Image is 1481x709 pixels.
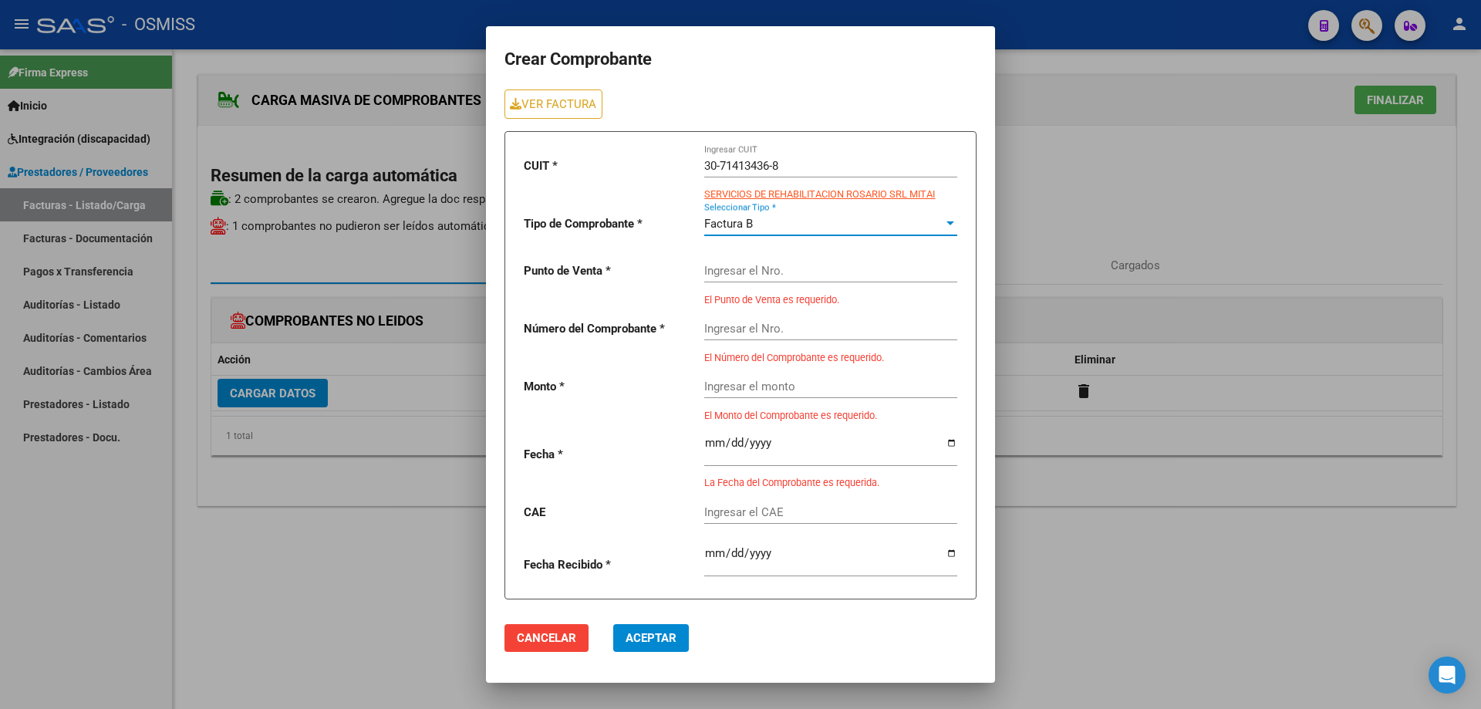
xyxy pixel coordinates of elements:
[704,475,957,490] p: La Fecha del Comprobante es requerida.
[524,215,692,233] p: Tipo de Comprobante *
[704,217,753,231] span: Factura B
[524,262,692,280] p: Punto de Venta *
[504,45,977,74] h1: Crear Comprobante
[517,631,576,645] span: Cancelar
[524,504,692,522] p: CAE
[704,292,957,307] p: El Punto de Venta es requerido.
[524,556,692,574] p: Fecha Recibido *
[626,631,676,645] span: Aceptar
[504,624,589,652] button: Cancelar
[613,624,689,652] button: Aceptar
[704,350,957,365] p: El Número del Comprobante es requerido.
[524,320,692,338] p: Número del Comprobante *
[524,378,692,396] p: Monto *
[704,188,935,200] span: SERVICIOS DE REHABILITACION ROSARIO SRL MITAI
[524,157,692,175] p: CUIT *
[504,89,602,118] a: VER FACTURA
[704,408,957,423] p: El Monto del Comprobante es requerido.
[1429,657,1466,694] div: Open Intercom Messenger
[524,446,692,464] p: Fecha *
